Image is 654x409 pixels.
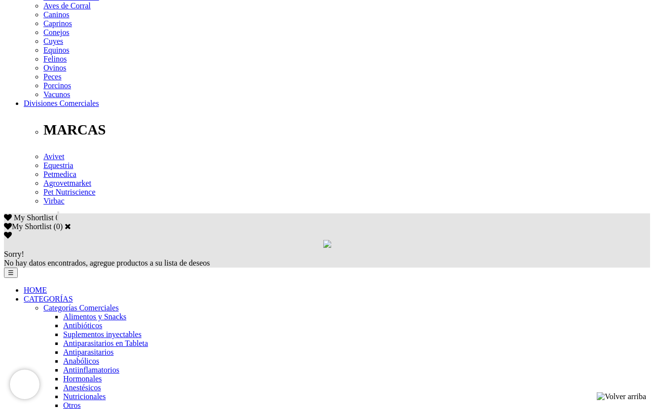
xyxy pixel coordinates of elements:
a: Vacunos [43,90,70,99]
a: Virbac [43,197,65,205]
a: Agrovetmarket [43,179,91,187]
a: Petmedica [43,170,77,178]
label: My Shortlist [4,222,51,231]
a: Avivet [43,152,64,161]
a: Porcinos [43,81,71,90]
a: Caprinos [43,19,72,28]
a: Nutricionales [63,392,106,401]
a: Anestésicos [63,383,101,392]
a: Equestria [43,161,73,170]
a: Ovinos [43,64,66,72]
a: Categorías Comerciales [43,304,118,312]
a: Equinos [43,46,69,54]
a: Peces [43,72,61,81]
iframe: Brevo live chat [10,370,39,399]
span: My Shortlist [14,213,53,222]
label: 0 [56,222,60,231]
a: Anabólicos [63,357,99,365]
span: Sorry! [4,250,24,258]
p: MARCAS [43,122,650,138]
a: Felinos [43,55,67,63]
a: Hormonales [63,375,102,383]
a: CATEGORÍAS [24,295,73,303]
button: ☰ [4,268,18,278]
a: Conejos [43,28,69,36]
a: HOME [24,286,47,294]
a: Antibióticos [63,321,102,330]
a: Antiparasitarios en Tableta [63,339,148,347]
a: Suplementos inyectables [63,330,142,339]
span: ( ) [53,222,63,231]
a: Cerrar [65,222,71,230]
a: Divisiones Comerciales [24,99,99,107]
a: Alimentos y Snacks [63,312,126,321]
span: 0 [55,213,59,222]
img: Volver arriba [597,392,646,401]
a: Cuyes [43,37,63,45]
img: loading.gif [323,240,331,248]
a: Antiinflamatorios [63,366,119,374]
a: Antiparasitarios [63,348,114,356]
div: No hay datos encontrados, agregue productos a su lista de deseos [4,250,650,268]
a: Caninos [43,10,69,19]
a: Pet Nutriscience [43,188,95,196]
a: Aves de Corral [43,1,91,10]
